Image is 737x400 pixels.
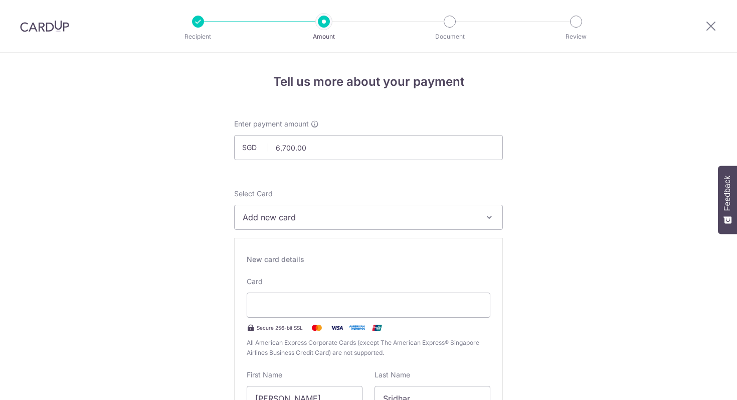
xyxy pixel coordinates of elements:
button: Feedback - Show survey [718,166,737,234]
iframe: Opens a widget where you can find more information [672,370,727,395]
h4: Tell us more about your payment [234,73,503,91]
p: Amount [287,32,361,42]
label: First Name [247,370,282,380]
span: translation missing: en.payables.payment_networks.credit_card.summary.labels.select_card [234,189,273,198]
p: Recipient [161,32,235,42]
span: All American Express Corporate Cards (except The American Express® Singapore Airlines Business Cr... [247,338,490,358]
iframe: Secure card payment input frame [255,299,482,311]
div: New card details [247,254,490,264]
span: Secure 256-bit SSL [257,324,303,332]
label: Last Name [375,370,410,380]
img: .alt.unionpay [367,322,387,334]
span: Enter payment amount [234,119,309,129]
span: Add new card [243,211,476,223]
img: Visa [327,322,347,334]
img: Mastercard [307,322,327,334]
label: Card [247,277,263,287]
button: Add new card [234,205,503,230]
span: Feedback [723,176,732,211]
input: 0.00 [234,135,503,160]
img: .alt.amex [347,322,367,334]
img: CardUp [20,20,69,32]
span: SGD [242,143,268,153]
p: Document [413,32,487,42]
p: Review [539,32,613,42]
